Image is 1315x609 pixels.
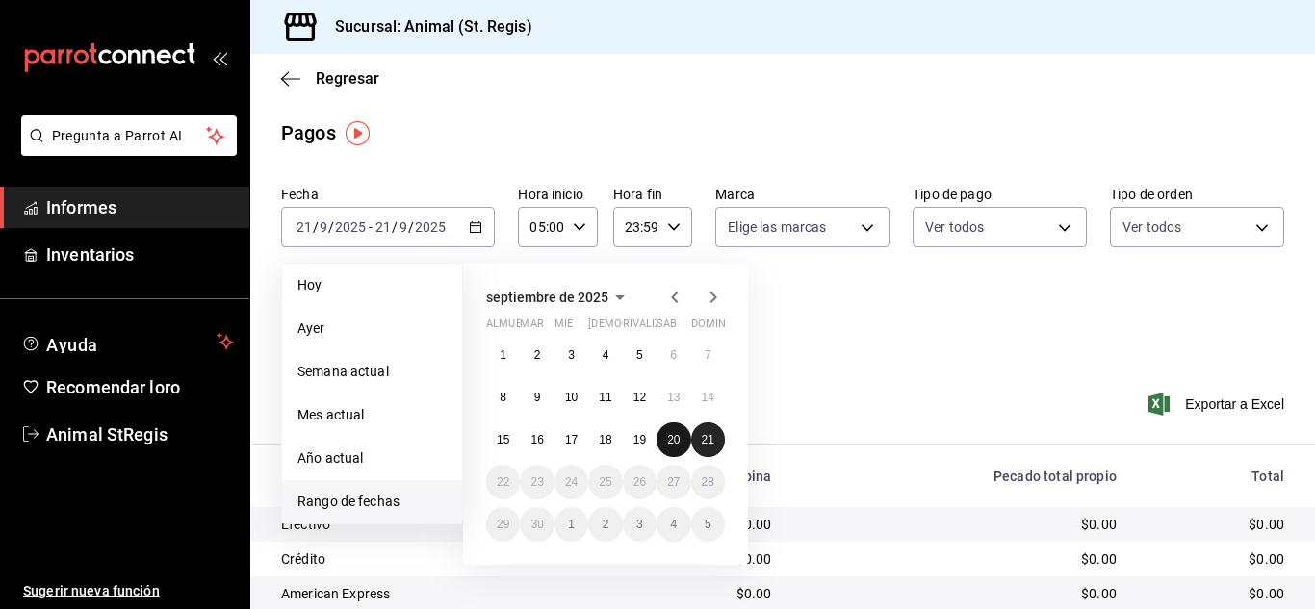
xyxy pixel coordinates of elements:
button: 12 de septiembre de 2025 [623,380,657,415]
button: 21 de septiembre de 2025 [691,422,725,457]
abbr: 15 de septiembre de 2025 [497,433,509,446]
font: $0.00 [1081,517,1117,532]
font: Ver todos [925,219,984,235]
abbr: 25 de septiembre de 2025 [599,475,611,489]
font: Sugerir nueva función [23,583,160,598]
font: 4 [603,348,609,362]
font: / [328,219,334,235]
font: 7 [705,348,711,362]
input: -- [319,219,328,235]
button: 24 de septiembre de 2025 [554,465,588,499]
button: 2 de octubre de 2025 [588,507,622,542]
font: / [408,219,414,235]
font: Fecha [281,187,319,202]
button: 13 de septiembre de 2025 [657,380,690,415]
font: 3 [568,348,575,362]
font: Hora inicio [518,187,582,202]
button: 26 de septiembre de 2025 [623,465,657,499]
font: $0.00 [1081,586,1117,601]
font: Recomendar loro [46,377,180,397]
abbr: 21 de septiembre de 2025 [702,433,714,446]
font: mar [520,317,543,330]
font: 12 [633,391,646,404]
button: 25 de septiembre de 2025 [588,465,622,499]
font: Pecado total propio [993,469,1117,484]
font: Año actual [297,450,363,466]
abbr: 11 de septiembre de 2025 [599,391,611,404]
font: 15 [497,433,509,446]
abbr: 3 de octubre de 2025 [636,518,643,531]
font: 16 [530,433,543,446]
font: 14 [702,391,714,404]
button: 17 de septiembre de 2025 [554,422,588,457]
font: 1 [500,348,506,362]
abbr: 20 de septiembre de 2025 [667,433,680,446]
abbr: 4 de septiembre de 2025 [603,348,609,362]
font: 2 [603,518,609,531]
font: / [313,219,319,235]
button: 27 de septiembre de 2025 [657,465,690,499]
font: Mes actual [297,407,364,422]
abbr: 9 de septiembre de 2025 [534,391,541,404]
font: American Express [281,586,390,601]
abbr: 10 de septiembre de 2025 [565,391,578,404]
abbr: 18 de septiembre de 2025 [599,433,611,446]
font: Efectivo [281,517,330,532]
font: [DEMOGRAPHIC_DATA] [588,317,702,330]
button: 16 de septiembre de 2025 [520,422,554,457]
font: 27 [667,475,680,489]
button: Pregunta a Parrot AI [21,115,237,156]
button: 14 de septiembre de 2025 [691,380,725,415]
font: Inventarios [46,244,134,265]
font: 2 [534,348,541,362]
font: $0.00 [1249,586,1284,601]
button: 9 de septiembre de 2025 [520,380,554,415]
button: 2 de septiembre de 2025 [520,338,554,372]
abbr: 26 de septiembre de 2025 [633,475,646,489]
button: 28 de septiembre de 2025 [691,465,725,499]
font: $0.00 [1249,517,1284,532]
font: Total [1251,469,1284,484]
abbr: 3 de septiembre de 2025 [568,348,575,362]
font: Animal StRegis [46,424,168,444]
button: 20 de septiembre de 2025 [657,422,690,457]
abbr: sábado [657,317,677,338]
button: abrir_cajón_menú [212,50,227,65]
abbr: martes [520,317,543,338]
input: ---- [334,219,367,235]
abbr: 5 de septiembre de 2025 [636,348,643,362]
img: Marcador de información sobre herramientas [346,121,370,145]
font: Ayuda [46,335,98,355]
button: Regresar [281,69,379,88]
button: 4 de octubre de 2025 [657,507,690,542]
button: 29 de septiembre de 2025 [486,507,520,542]
font: 20 [667,433,680,446]
button: 3 de septiembre de 2025 [554,338,588,372]
font: 3 [636,518,643,531]
font: $0.00 [1081,551,1117,567]
font: 5 [636,348,643,362]
abbr: 28 de septiembre de 2025 [702,475,714,489]
abbr: lunes [486,317,543,338]
font: 26 [633,475,646,489]
abbr: 16 de septiembre de 2025 [530,433,543,446]
font: Pagos [281,121,336,144]
abbr: 6 de septiembre de 2025 [670,348,677,362]
abbr: 14 de septiembre de 2025 [702,391,714,404]
font: / [392,219,398,235]
font: Ver todos [1122,219,1181,235]
font: Hora fin [613,187,662,202]
font: Ayer [297,320,325,336]
font: 11 [599,391,611,404]
font: 30 [530,518,543,531]
button: 10 de septiembre de 2025 [554,380,588,415]
button: 23 de septiembre de 2025 [520,465,554,499]
input: ---- [414,219,447,235]
font: 17 [565,433,578,446]
button: 6 de septiembre de 2025 [657,338,690,372]
abbr: 4 de octubre de 2025 [670,518,677,531]
font: 8 [500,391,506,404]
font: 22 [497,475,509,489]
abbr: 2 de septiembre de 2025 [534,348,541,362]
